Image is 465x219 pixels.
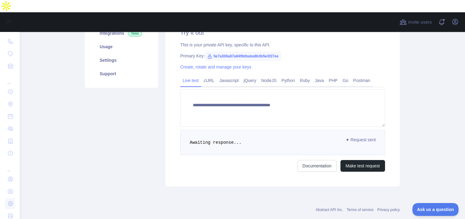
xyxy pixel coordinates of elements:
[180,42,385,48] div: This is your private API key, specific to this API.
[347,208,373,212] a: Terms of service
[92,40,151,53] a: Usage
[180,53,385,59] div: Primary Key:
[201,76,217,85] a: cURL
[241,76,259,85] a: jQuery
[340,76,351,85] a: Go
[92,26,151,40] a: Integrations New
[297,160,337,172] a: Documentation
[259,76,279,85] a: NodeJS
[5,73,15,85] div: ...
[92,53,151,67] a: Settings
[128,30,142,37] span: New
[351,76,373,85] a: Postman
[377,208,400,212] a: Privacy policy
[190,140,241,145] span: Awaiting response...
[180,76,201,85] a: Live test
[316,208,343,212] a: Abstract API Inc.
[326,76,340,85] a: PHP
[312,76,327,85] a: Java
[180,28,385,37] h2: Try it out
[205,52,281,61] span: 5e7a306a87a84f9dbaba9b3b5e3f27ee
[5,160,15,172] div: ...
[408,19,432,26] span: Invite users
[344,136,379,143] span: Request sent
[180,65,251,69] a: Create, rotate and manage your keys
[217,76,241,85] a: Javascript
[92,67,151,80] a: Support
[398,17,433,27] button: Invite users
[412,203,459,216] iframe: Toggle Customer Support
[279,76,297,85] a: Python
[340,160,385,172] button: Make test request
[297,76,312,85] a: Ruby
